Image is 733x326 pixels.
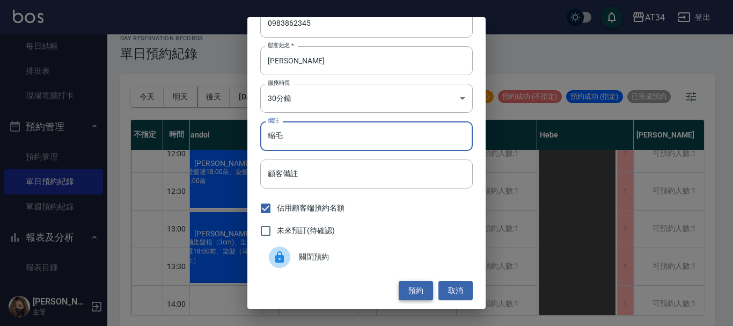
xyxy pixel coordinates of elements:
[260,242,473,272] div: 關閉預約
[299,251,464,263] span: 關閉預約
[277,225,335,236] span: 未來預訂(待確認)
[260,84,473,113] div: 30分鐘
[268,117,279,125] label: 備註
[268,79,290,87] label: 服務時長
[277,202,344,214] span: 佔用顧客端預約名額
[268,41,294,49] label: 顧客姓名
[438,281,473,301] button: 取消
[399,281,433,301] button: 預約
